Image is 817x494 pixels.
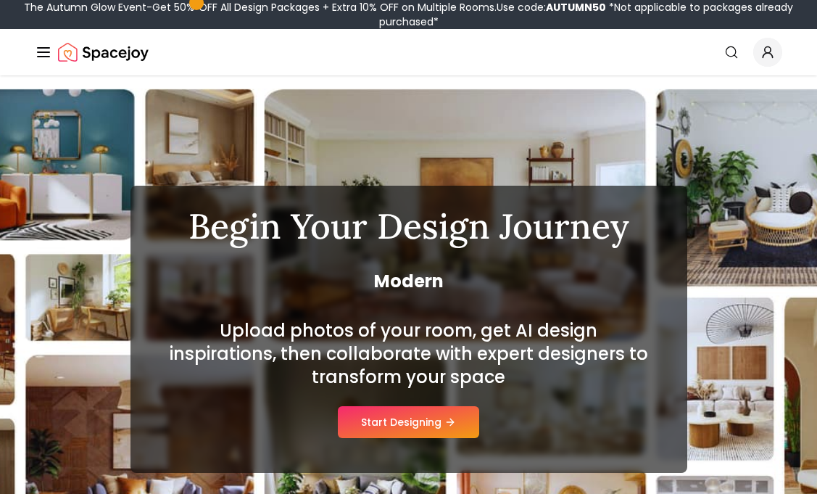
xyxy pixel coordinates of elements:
[338,406,479,438] button: Start Designing
[165,209,652,244] h1: Begin Your Design Journey
[35,29,782,75] nav: Global
[165,319,652,389] h2: Upload photos of your room, get AI design inspirations, then collaborate with expert designers to...
[165,270,652,293] span: Modern
[58,38,149,67] a: Spacejoy
[58,38,149,67] img: Spacejoy Logo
